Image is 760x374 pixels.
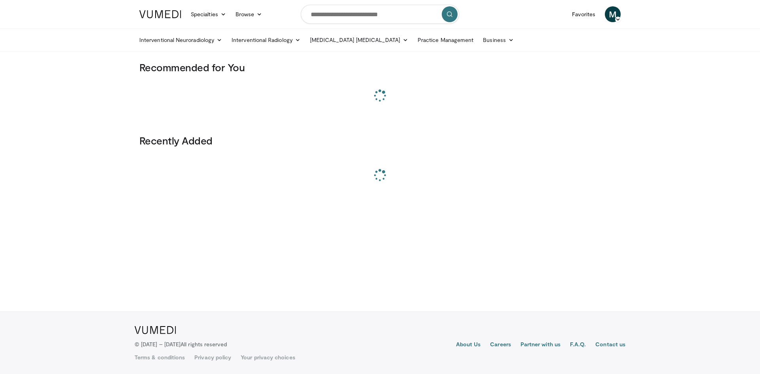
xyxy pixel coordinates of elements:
[135,32,227,48] a: Interventional Neuroradiology
[570,340,586,350] a: F.A.Q.
[567,6,600,22] a: Favorites
[301,5,459,24] input: Search topics, interventions
[595,340,625,350] a: Contact us
[605,6,621,22] a: M
[521,340,560,350] a: Partner with us
[186,6,231,22] a: Specialties
[305,32,413,48] a: [MEDICAL_DATA] [MEDICAL_DATA]
[139,61,621,74] h3: Recommended for You
[456,340,481,350] a: About Us
[180,341,227,347] span: All rights reserved
[227,32,305,48] a: Interventional Radiology
[490,340,511,350] a: Careers
[478,32,519,48] a: Business
[194,353,231,361] a: Privacy policy
[241,353,295,361] a: Your privacy choices
[413,32,478,48] a: Practice Management
[139,10,181,18] img: VuMedi Logo
[135,326,176,334] img: VuMedi Logo
[135,353,185,361] a: Terms & conditions
[231,6,267,22] a: Browse
[135,340,227,348] p: © [DATE] – [DATE]
[139,134,621,147] h3: Recently Added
